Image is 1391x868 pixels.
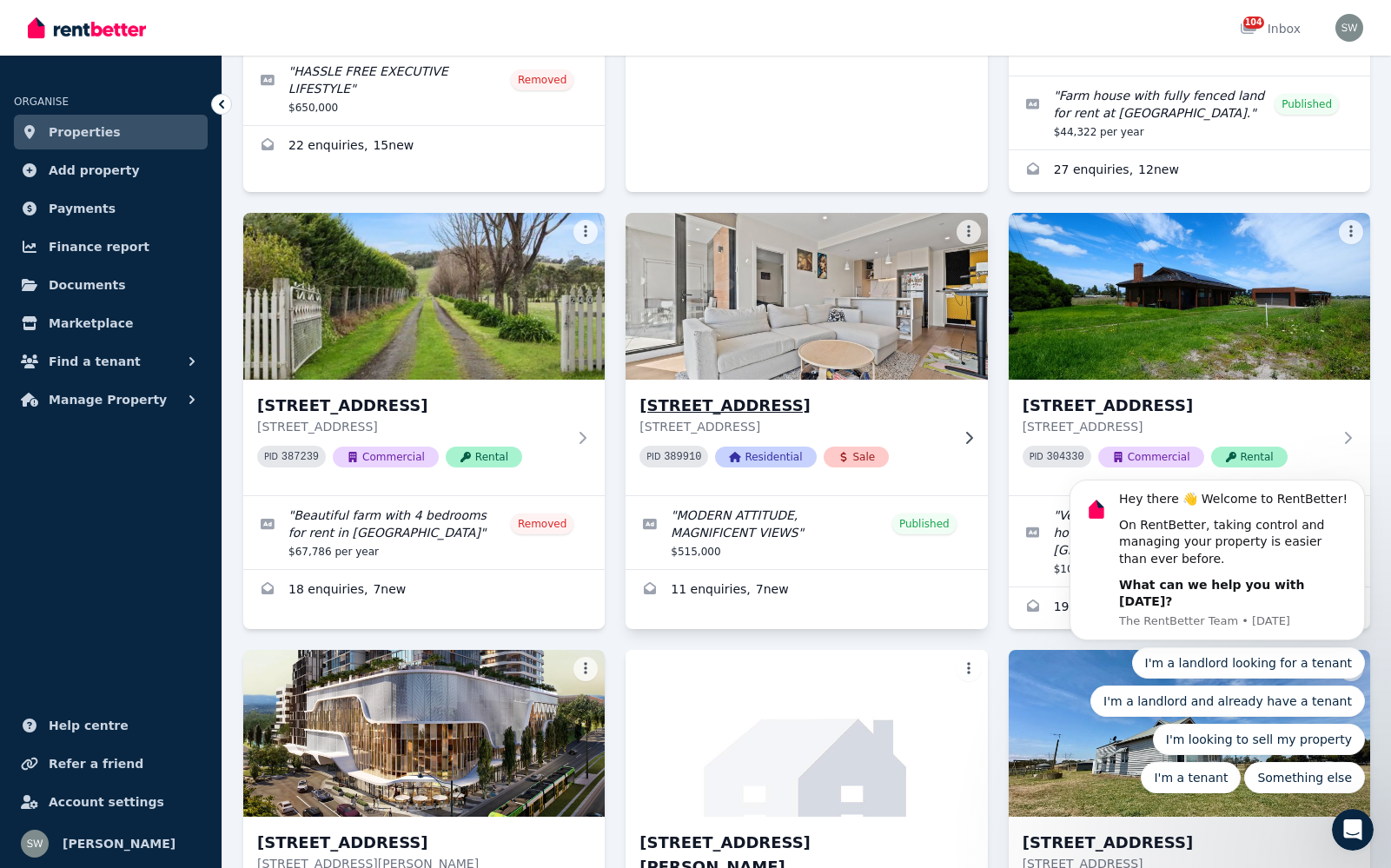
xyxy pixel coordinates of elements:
a: Enquiries for 106 Quarter Circuit, Springvale [243,126,605,168]
h3: [STREET_ADDRESS] [1023,394,1332,418]
a: 513-539 Boundary Road, Heatherton[STREET_ADDRESS][STREET_ADDRESS]PID 304330CommercialRental [1009,213,1370,495]
span: Marketplace [49,313,133,334]
a: Refer a friend [14,746,208,781]
button: Manage Property [14,382,208,417]
a: Enquiries for 408/1060 Dandenong Rd, Carnegie [626,570,987,612]
span: Rental [446,447,522,467]
span: Documents [49,275,126,295]
small: PID [646,452,660,461]
span: Residential [715,447,816,467]
a: 408/1060 Dandenong Rd, Carnegie[STREET_ADDRESS][STREET_ADDRESS]PID 389910ResidentialSale [626,213,987,495]
a: Payments [14,191,208,226]
a: Edit listing: MODERN ATTITUDE, MAGNIFICENT VIEWS [626,496,987,569]
p: [STREET_ADDRESS] [257,418,566,435]
button: More options [957,657,981,681]
iframe: Intercom live chat [1332,809,1374,851]
a: Enquiries for 240 Pakenham Rd, Pakenham [243,570,605,612]
h3: [STREET_ADDRESS] [639,394,949,418]
span: Sale [824,447,890,467]
button: More options [573,657,598,681]
a: Edit listing: Farm house with fully fenced land for rent at Leopold. [1009,76,1370,149]
a: Edit listing: Beautiful farm with 4 bedrooms for rent in Pakenham [243,496,605,569]
a: Account settings [14,785,208,819]
a: Edit listing: HASSLE FREE EXECUTIVE LIFESTYLE [243,52,605,125]
a: Add property [14,153,208,188]
button: More options [573,220,598,244]
small: PID [264,452,278,461]
div: Inbox [1240,20,1301,37]
img: 513-539 Boundary Road, Heatherton [1009,213,1370,380]
span: Properties [49,122,121,142]
img: RentBetter [28,15,146,41]
img: Sophia Wu [1335,14,1363,42]
span: Help centre [49,715,129,736]
span: ORGANISE [14,96,69,108]
h3: [STREET_ADDRESS] [257,394,566,418]
span: Add property [49,160,140,181]
span: 104 [1243,17,1264,29]
span: [PERSON_NAME] [63,833,176,854]
img: Sophia Wu [21,830,49,858]
span: Commercial [333,447,439,467]
p: [STREET_ADDRESS] [639,418,949,435]
span: Account settings [49,792,164,812]
a: Documents [14,268,208,302]
button: More options [1339,220,1363,244]
button: Find a tenant [14,344,208,379]
span: Payments [49,198,116,219]
span: Finance report [49,236,149,257]
small: PID [1030,452,1043,461]
code: 387239 [282,451,319,463]
a: Enquiries for 161-169 Bawtree Rd, Leopold [1009,150,1370,192]
span: Refer a friend [49,753,143,774]
span: Find a tenant [49,351,141,372]
img: 408/1060 Dandenong Rd, Carnegie [617,209,997,384]
button: More options [957,220,981,244]
img: 1040 McDonalds Drain Rd, Pakenham [1009,650,1370,817]
a: Enquiries for 513-539 Boundary Road, Heatherton [1009,587,1370,629]
h3: [STREET_ADDRESS] [1023,831,1332,855]
a: 240 Pakenham Rd, Pakenham[STREET_ADDRESS][STREET_ADDRESS]PID 387239CommercialRental [243,213,605,495]
a: Marketplace [14,306,208,341]
img: 845 Whitehorse Road, Box Hill [243,650,605,817]
a: Help centre [14,708,208,743]
span: Manage Property [49,389,167,410]
iframe: Intercom notifications message [1043,325,1391,821]
a: Finance report [14,229,208,264]
img: 240 Pakenham Rd, Pakenham [243,213,605,380]
a: Properties [14,115,208,149]
img: 915 Riddell Road, Sunbury [626,650,987,817]
code: 389910 [664,451,701,463]
h3: [STREET_ADDRESS] [257,831,566,855]
a: Edit listing: Vegetable farm with 3 bedroom house for rent in Heatherton [1009,496,1370,586]
p: [STREET_ADDRESS] [1023,418,1332,435]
